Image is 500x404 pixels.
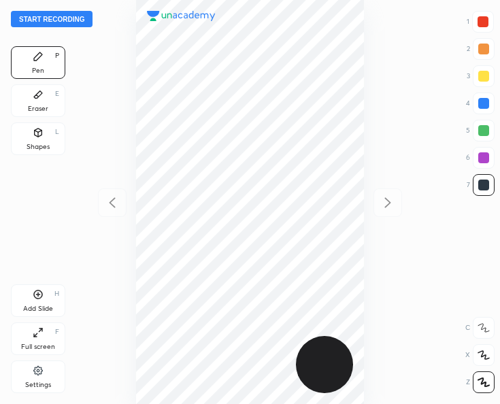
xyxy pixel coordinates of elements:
[465,344,495,366] div: X
[28,105,48,112] div: Eraser
[467,38,495,60] div: 2
[23,305,53,312] div: Add Slide
[466,92,495,114] div: 4
[466,120,495,141] div: 5
[32,67,44,74] div: Pen
[465,317,495,339] div: C
[55,329,59,335] div: F
[21,343,55,350] div: Full screen
[466,147,495,169] div: 6
[27,144,50,150] div: Shapes
[11,11,93,27] button: Start recording
[466,371,495,393] div: Z
[25,382,51,388] div: Settings
[467,11,494,33] div: 1
[55,52,59,59] div: P
[55,90,59,97] div: E
[467,174,495,196] div: 7
[54,290,59,297] div: H
[467,65,495,87] div: 3
[147,11,215,21] img: logo.38c385cc.svg
[55,129,59,135] div: L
